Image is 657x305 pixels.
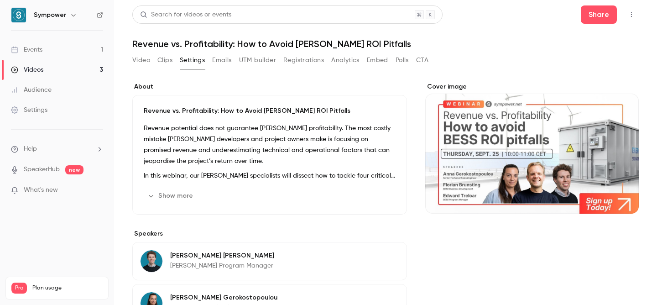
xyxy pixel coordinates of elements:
[140,10,231,20] div: Search for videos or events
[425,82,639,91] label: Cover image
[212,53,231,68] button: Emails
[34,11,66,20] h6: Sympower
[11,105,47,115] div: Settings
[144,123,396,167] p: Revenue potential does not guarantee [PERSON_NAME] profitability. The most costly mistake [PERSON...
[11,85,52,95] div: Audience
[11,65,43,74] div: Videos
[157,53,172,68] button: Clips
[32,284,103,292] span: Plan usage
[331,53,360,68] button: Analytics
[283,53,324,68] button: Registrations
[144,170,396,181] p: In this webinar, our [PERSON_NAME] specialists will dissect how to tackle four critical risks tha...
[624,7,639,22] button: Top Bar Actions
[11,144,103,154] li: help-dropdown-opener
[132,229,407,238] label: Speakers
[132,82,407,91] label: About
[11,45,42,54] div: Events
[92,186,103,195] iframe: Noticeable Trigger
[132,53,150,68] button: Video
[144,189,198,203] button: Show more
[170,293,277,302] p: [PERSON_NAME] Gerokostopoulou
[24,165,60,174] a: SpeakerHub
[416,53,428,68] button: CTA
[144,106,396,116] p: Revenue vs. Profitability: How to Avoid [PERSON_NAME] ROI Pitfalls
[425,82,639,214] section: Cover image
[65,165,83,174] span: new
[581,5,617,24] button: Share
[396,53,409,68] button: Polls
[239,53,276,68] button: UTM builder
[170,251,274,260] p: [PERSON_NAME] [PERSON_NAME]
[132,38,639,49] h1: Revenue vs. Profitability: How to Avoid [PERSON_NAME] ROI Pitfalls
[24,185,58,195] span: What's new
[367,53,388,68] button: Embed
[132,242,407,280] div: Edward Treloar[PERSON_NAME] [PERSON_NAME][PERSON_NAME] Program Manager
[170,261,274,270] p: [PERSON_NAME] Program Manager
[24,144,37,154] span: Help
[180,53,205,68] button: Settings
[11,8,26,22] img: Sympower
[141,250,162,272] img: Edward Treloar
[11,283,27,294] span: Pro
